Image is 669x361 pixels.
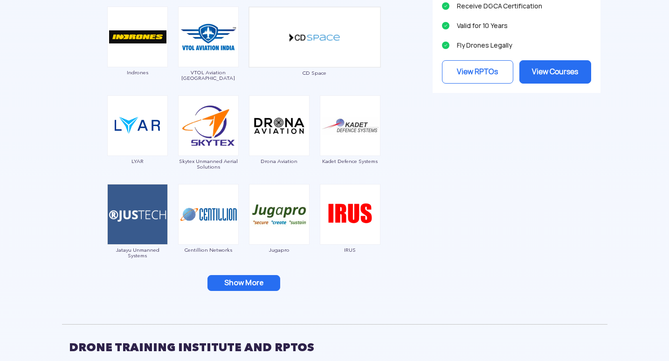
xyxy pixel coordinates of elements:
[178,210,239,253] a: Centillion Networks
[107,70,168,75] span: Indrones
[319,121,381,164] a: Kadet Defence Systems
[319,158,381,164] span: Kadet Defence Systems
[107,247,168,258] span: Jatayu Unmanned Systems
[248,121,310,164] a: Drona Aviation
[178,7,239,67] img: ic_vtolaviation.png
[248,70,381,76] span: CD Space
[442,60,514,84] a: View RPTOs
[207,275,280,291] button: Show More
[320,184,380,245] img: img_irus.png
[107,184,168,245] img: ic_jatayu.png
[442,39,591,52] li: Fly Drones Legally
[249,95,310,156] img: drona-maps.png
[248,247,310,253] span: Jugapro
[107,7,168,67] img: ic_indrones.png
[107,210,168,258] a: Jatayu Unmanned Systems
[107,158,168,164] span: LYAR
[107,95,168,156] img: img_lyar.png
[178,247,239,253] span: Centillion Networks
[178,121,239,170] a: Skytex Unmanned Aerial Solutions
[178,95,239,156] img: ic_skytex.png
[442,19,591,32] li: Valid for 10 Years
[319,210,381,253] a: IRUS
[248,158,310,164] span: Drona Aviation
[107,32,168,75] a: Indrones
[248,32,381,76] a: CD Space
[248,210,310,253] a: Jugapro
[178,184,239,245] img: ic_centillion.png
[178,70,239,81] span: VTOL Aviation [GEOGRAPHIC_DATA]
[249,184,310,245] img: ic_jugapro.png
[319,247,381,253] span: IRUS
[178,32,239,81] a: VTOL Aviation [GEOGRAPHIC_DATA]
[69,336,600,359] h2: DRONE TRAINING INSTITUTE AND RPTOS
[178,158,239,170] span: Skytex Unmanned Aerial Solutions
[519,60,591,84] a: View Courses
[248,7,381,68] img: ic_cdspace_double.png
[320,95,380,156] img: ic_kadet.png
[107,121,168,164] a: LYAR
